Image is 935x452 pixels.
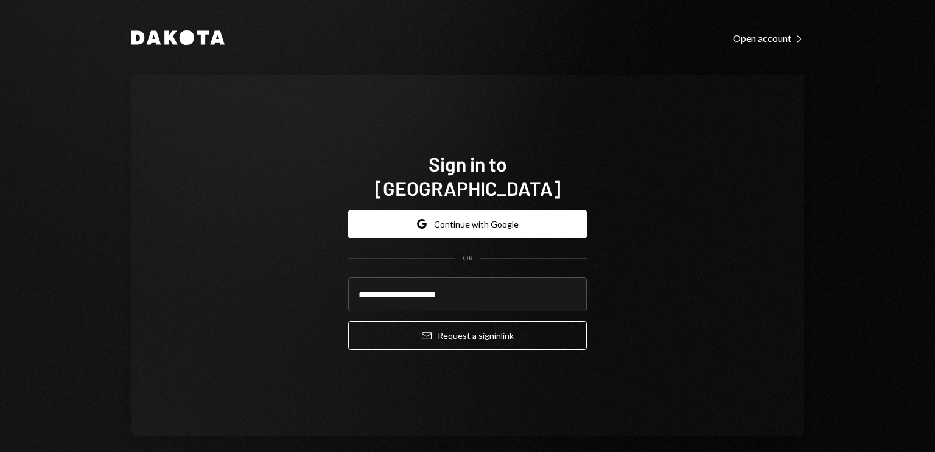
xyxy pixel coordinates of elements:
[348,321,587,350] button: Request a signinlink
[348,151,587,200] h1: Sign in to [GEOGRAPHIC_DATA]
[733,32,804,44] div: Open account
[733,31,804,44] a: Open account
[463,253,473,263] div: OR
[348,210,587,238] button: Continue with Google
